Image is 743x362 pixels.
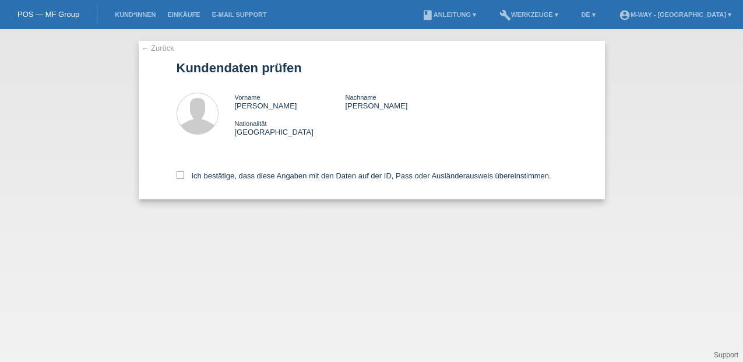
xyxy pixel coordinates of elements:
a: Einkäufe [161,11,206,18]
a: bookAnleitung ▾ [416,11,482,18]
div: [GEOGRAPHIC_DATA] [235,119,346,136]
span: Nationalität [235,120,267,127]
a: buildWerkzeuge ▾ [494,11,564,18]
i: account_circle [619,9,631,21]
a: Kund*innen [109,11,161,18]
span: Vorname [235,94,260,101]
i: build [499,9,511,21]
h1: Kundendaten prüfen [177,61,567,75]
a: POS — MF Group [17,10,79,19]
a: ← Zurück [142,44,174,52]
a: DE ▾ [576,11,601,18]
i: book [422,9,434,21]
a: Support [714,351,738,359]
div: [PERSON_NAME] [345,93,456,110]
div: [PERSON_NAME] [235,93,346,110]
label: Ich bestätige, dass diese Angaben mit den Daten auf der ID, Pass oder Ausländerausweis übereinsti... [177,171,551,180]
span: Nachname [345,94,376,101]
a: E-Mail Support [206,11,273,18]
a: account_circlem-way - [GEOGRAPHIC_DATA] ▾ [613,11,737,18]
